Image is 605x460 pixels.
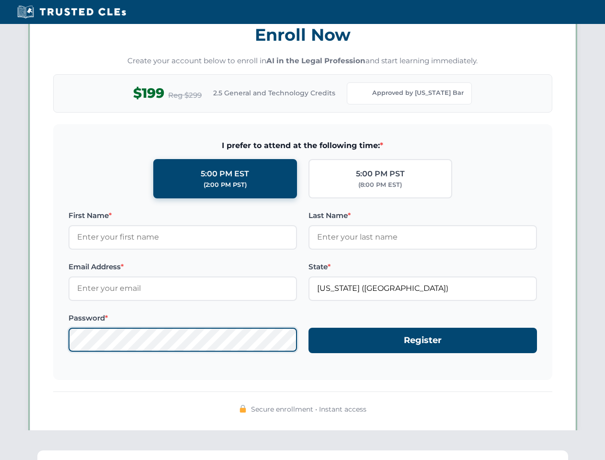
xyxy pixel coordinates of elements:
input: Enter your email [68,276,297,300]
span: Approved by [US_STATE] Bar [372,88,464,98]
label: State [308,261,537,273]
p: Create your account below to enroll in and start learning immediately. [53,56,552,67]
div: (2:00 PM PST) [204,180,247,190]
div: 5:00 PM EST [201,168,249,180]
span: I prefer to attend at the following time: [68,139,537,152]
img: Florida Bar [355,87,368,100]
h3: Enroll Now [53,20,552,50]
input: Florida (FL) [308,276,537,300]
img: 🔒 [239,405,247,413]
input: Enter your first name [68,225,297,249]
div: 5:00 PM PST [356,168,405,180]
div: (8:00 PM EST) [358,180,402,190]
label: First Name [68,210,297,221]
span: Secure enrollment • Instant access [251,404,366,414]
label: Email Address [68,261,297,273]
strong: AI in the Legal Profession [266,56,365,65]
span: Reg $299 [168,90,202,101]
span: $199 [133,82,164,104]
button: Register [308,328,537,353]
img: Trusted CLEs [14,5,129,19]
label: Password [68,312,297,324]
span: 2.5 General and Technology Credits [213,88,335,98]
input: Enter your last name [308,225,537,249]
label: Last Name [308,210,537,221]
